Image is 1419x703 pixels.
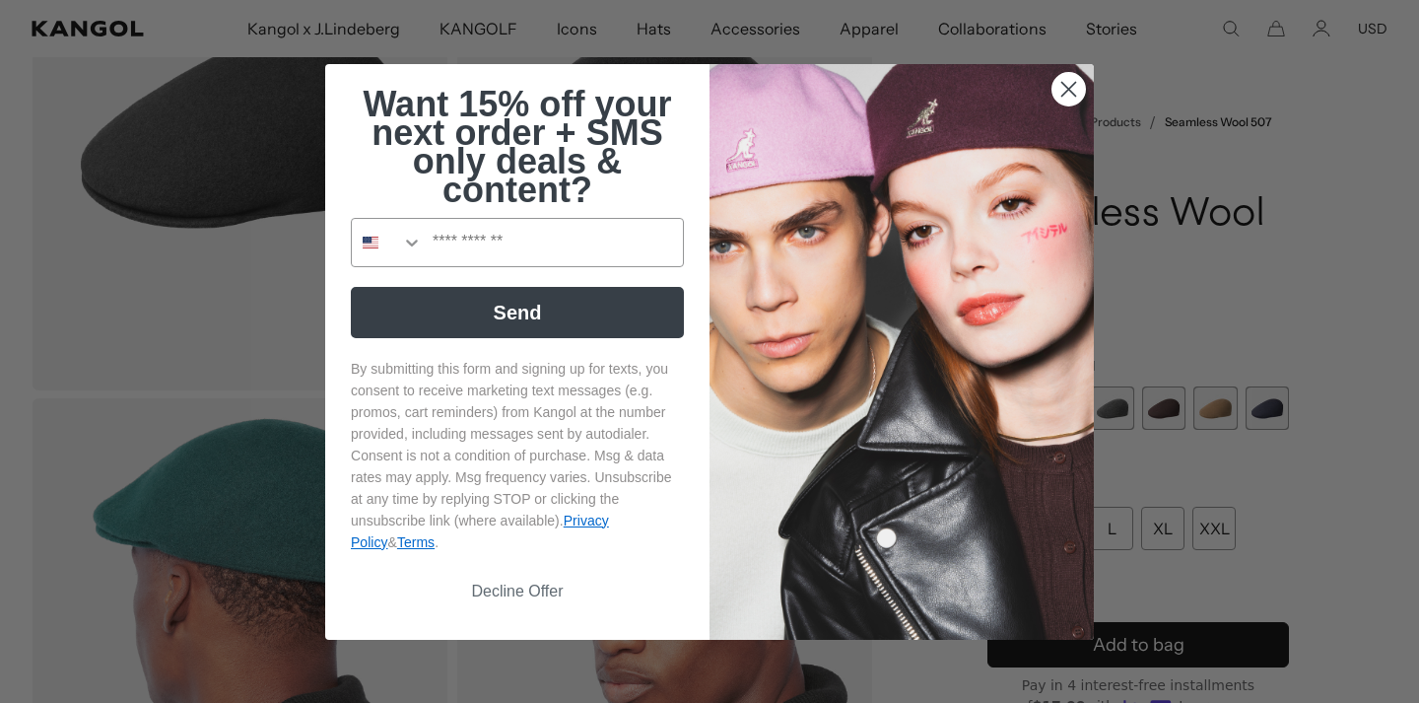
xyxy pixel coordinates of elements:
[351,358,684,553] p: By submitting this form and signing up for texts, you consent to receive marketing text messages ...
[397,534,435,550] a: Terms
[363,235,378,250] img: United States
[363,84,671,210] span: Want 15% off your next order + SMS only deals & content?
[1051,72,1086,106] button: Close dialog
[351,573,684,610] button: Decline Offer
[709,64,1094,640] img: 4fd34567-b031-494e-b820-426212470989.jpeg
[351,287,684,338] button: Send
[352,219,423,266] button: Search Countries
[423,219,683,266] input: Phone Number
